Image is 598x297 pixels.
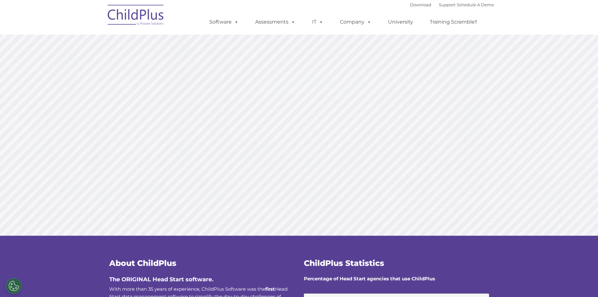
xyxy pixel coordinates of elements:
[304,258,384,268] span: ChildPlus Statistics
[6,278,22,294] button: Cookies Settings
[439,2,455,7] a: Support
[304,276,435,282] strong: Percentage of Head Start agencies that use ChildPlus
[105,0,167,32] img: ChildPlus by Procare Solutions
[410,2,494,7] font: |
[410,2,431,7] a: Download
[306,16,330,28] a: IT
[249,16,302,28] a: Assessments
[382,16,419,28] a: University
[109,276,213,283] span: The ORIGINAL Head Start software.
[457,2,494,7] a: Schedule A Demo
[265,286,275,292] b: first
[407,169,506,195] a: Learn More
[203,16,245,28] a: Software
[109,258,176,268] span: About ChildPlus
[423,16,483,28] a: Training Scramble!!
[334,16,378,28] a: Company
